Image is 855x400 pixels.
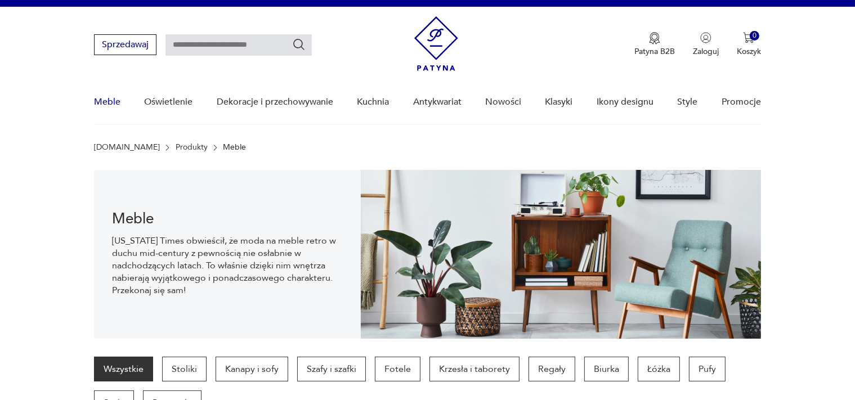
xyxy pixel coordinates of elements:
[689,357,726,381] a: Pufy
[737,32,761,57] button: 0Koszyk
[413,80,462,124] a: Antykwariat
[634,32,675,57] a: Ikona medaluPatyna B2B
[361,170,761,339] img: Meble
[357,80,389,124] a: Kuchnia
[737,46,761,57] p: Koszyk
[414,16,458,71] img: Patyna - sklep z meblami i dekoracjami vintage
[94,80,120,124] a: Meble
[529,357,575,381] a: Regały
[485,80,521,124] a: Nowości
[145,80,193,124] a: Oświetlenie
[693,32,719,57] button: Zaloguj
[223,143,246,152] p: Meble
[597,80,653,124] a: Ikony designu
[634,46,675,57] p: Patyna B2B
[112,235,343,296] p: [US_STATE] Times obwieścił, że moda na meble retro w duchu mid-century z pewnością nie osłabnie w...
[216,357,288,381] a: Kanapy i sofy
[638,357,680,381] a: Łóżka
[94,357,153,381] a: Wszystkie
[634,32,675,57] button: Patyna B2B
[722,80,761,124] a: Promocje
[112,212,343,226] h1: Meble
[94,42,156,50] a: Sprzedawaj
[94,143,160,152] a: [DOMAIN_NAME]
[649,32,660,44] img: Ikona medalu
[429,357,520,381] a: Krzesła i taborety
[545,80,573,124] a: Klasyki
[693,46,719,57] p: Zaloguj
[94,34,156,55] button: Sprzedawaj
[162,357,207,381] a: Stoliki
[584,357,629,381] a: Biurka
[750,31,759,41] div: 0
[743,32,754,43] img: Ikona koszyka
[176,143,208,152] a: Produkty
[217,80,333,124] a: Dekoracje i przechowywanie
[677,80,697,124] a: Style
[700,32,711,43] img: Ikonka użytkownika
[292,38,306,51] button: Szukaj
[297,357,366,381] a: Szafy i szafki
[375,357,420,381] a: Fotele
